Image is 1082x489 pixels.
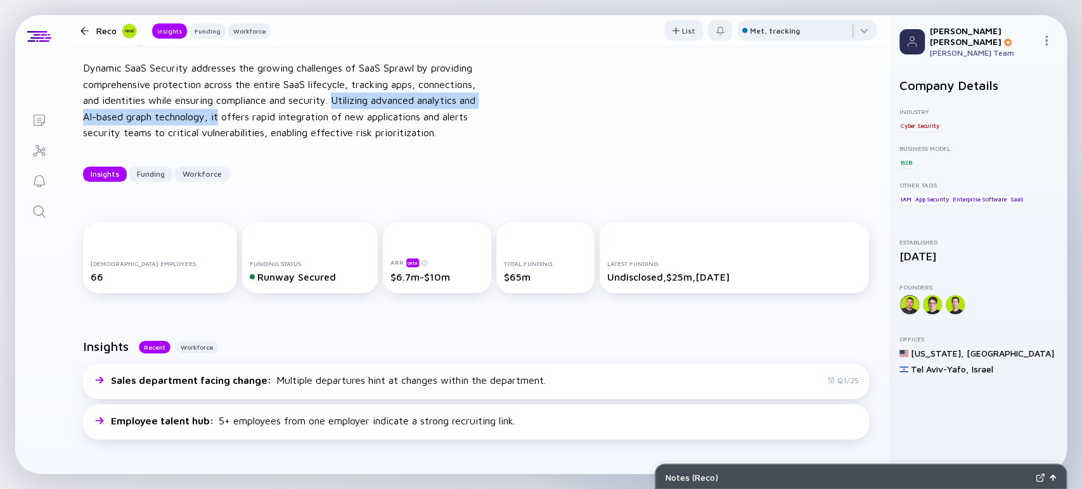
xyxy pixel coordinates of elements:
[899,29,925,54] img: Profile Picture
[111,415,216,426] span: Employee talent hub :
[899,335,1057,343] div: Offices
[250,260,370,267] div: Funding Status
[15,134,63,165] a: Investor Map
[96,23,137,39] div: Reco
[750,26,800,35] div: Met, tracking
[111,374,274,386] span: Sales department facing change :
[607,260,861,267] div: Latest Funding
[504,271,586,283] div: $65m
[930,25,1036,47] div: [PERSON_NAME] [PERSON_NAME]
[228,25,271,37] div: Workforce
[83,164,127,184] div: Insights
[250,271,370,283] div: Runway Secured
[15,104,63,134] a: Lists
[899,181,1057,189] div: Other Tags
[899,144,1057,152] div: Business Model
[228,23,271,39] button: Workforce
[83,60,489,141] div: Dynamic SaaS Security addresses the growing challenges of SaaS Sprawl by providing comprehensive ...
[899,238,1057,246] div: Established
[175,167,229,182] button: Workforce
[899,119,940,132] div: Cyber Security
[15,165,63,195] a: Reminders
[129,167,172,182] button: Funding
[930,48,1036,58] div: [PERSON_NAME] Team
[664,20,703,41] button: List
[1036,473,1045,482] img: Expand Notes
[111,415,515,426] div: 5+ employees from one employer indicate a strong recruiting link.
[899,250,1057,263] div: [DATE]
[1050,474,1056,481] img: Open Notes
[139,341,171,353] button: Recent
[666,472,1031,483] div: Notes ( Reco )
[190,25,226,37] div: Funding
[899,193,912,205] div: IAM
[111,374,546,386] div: Multiple departures hint at changes within the department.
[899,108,1057,115] div: Industry
[152,23,187,39] button: Insights
[1041,35,1052,46] img: Menu
[504,260,586,267] div: Total Funding
[176,341,218,353] button: Workforce
[390,271,484,283] div: $6.7m-$10m
[83,167,127,182] button: Insights
[91,260,229,267] div: [DEMOGRAPHIC_DATA] Employees
[899,156,913,168] div: B2B
[911,348,964,359] div: [US_STATE] ,
[406,258,419,267] div: beta
[15,195,63,225] a: Search
[390,258,484,267] div: ARR
[152,25,187,37] div: Insights
[1009,193,1025,205] div: SaaS
[899,349,908,358] img: United States Flag
[911,364,969,374] div: Tel Aviv-Yafo ,
[190,23,226,39] button: Funding
[951,193,1007,205] div: Enterprise Software
[129,164,172,184] div: Funding
[967,348,1054,359] div: [GEOGRAPHIC_DATA]
[91,271,229,283] div: 66
[972,364,993,374] div: Israel
[899,283,1057,291] div: Founders
[899,365,908,374] img: Israel Flag
[607,271,861,283] div: Undisclosed, $25m, [DATE]
[899,78,1057,92] h2: Company Details
[827,376,859,385] div: Q1/25
[83,339,129,353] h2: Insights
[175,164,229,184] div: Workforce
[664,21,703,41] div: List
[914,193,950,205] div: App Security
